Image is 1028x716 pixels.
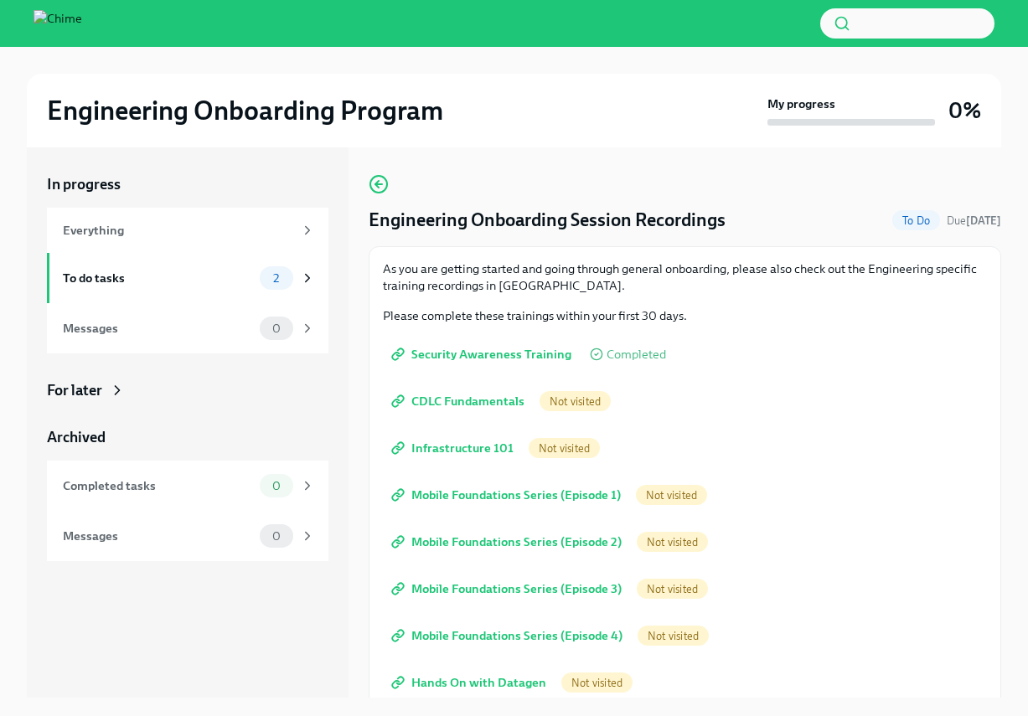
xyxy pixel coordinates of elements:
[262,530,291,543] span: 0
[47,380,102,400] div: For later
[636,489,707,502] span: Not visited
[892,214,940,227] span: To Do
[395,346,571,363] span: Security Awareness Training
[63,476,253,495] div: Completed tasks
[607,348,666,361] span: Completed
[383,431,525,465] a: Infrastructure 101
[395,487,621,503] span: Mobile Foundations Series (Episode 1)
[637,536,708,549] span: Not visited
[47,427,328,447] a: Archived
[262,322,291,335] span: 0
[767,95,835,112] strong: My progress
[263,272,289,285] span: 2
[262,480,291,492] span: 0
[395,674,546,691] span: Hands On with Datagen
[34,10,82,37] img: Chime
[383,619,634,652] a: Mobile Foundations Series (Episode 4)
[383,525,633,559] a: Mobile Foundations Series (Episode 2)
[383,384,536,418] a: CDLC Fundamentals
[561,677,633,689] span: Not visited
[47,174,328,194] a: In progress
[47,208,328,253] a: Everything
[395,580,622,597] span: Mobile Foundations Series (Episode 3)
[47,511,328,561] a: Messages0
[47,380,328,400] a: For later
[395,533,622,550] span: Mobile Foundations Series (Episode 2)
[948,95,981,126] h3: 0%
[540,395,611,408] span: Not visited
[63,319,253,337] div: Messages
[63,527,253,545] div: Messages
[395,440,514,456] span: Infrastructure 101
[383,337,583,371] a: Security Awareness Training
[383,666,558,699] a: Hands On with Datagen
[383,572,633,605] a: Mobile Foundations Series (Episode 3)
[47,94,443,127] h2: Engineering Onboarding Program
[383,478,633,512] a: Mobile Foundations Series (Episode 1)
[63,221,293,240] div: Everything
[47,253,328,303] a: To do tasks2
[947,213,1001,229] span: August 27th, 2025 17:00
[63,269,253,287] div: To do tasks
[637,583,708,595] span: Not visited
[383,260,987,294] p: As you are getting started and going through general onboarding, please also check out the Engine...
[47,461,328,511] a: Completed tasks0
[966,214,1001,227] strong: [DATE]
[395,627,622,644] span: Mobile Foundations Series (Episode 4)
[529,442,600,455] span: Not visited
[395,393,524,410] span: CDLC Fundamentals
[383,307,987,324] p: Please complete these trainings within your first 30 days.
[369,208,726,233] h4: Engineering Onboarding Session Recordings
[638,630,709,642] span: Not visited
[47,303,328,353] a: Messages0
[947,214,1001,227] span: Due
